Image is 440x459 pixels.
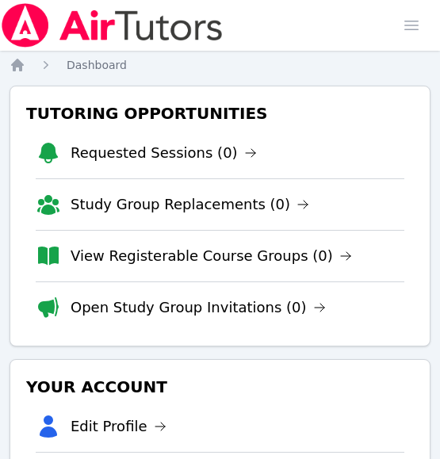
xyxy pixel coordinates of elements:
[23,373,417,401] h3: Your Account
[71,245,352,267] a: View Registerable Course Groups (0)
[71,296,326,319] a: Open Study Group Invitations (0)
[67,57,127,73] a: Dashboard
[23,99,417,128] h3: Tutoring Opportunities
[67,59,127,71] span: Dashboard
[71,142,257,164] a: Requested Sessions (0)
[10,57,430,73] nav: Breadcrumb
[71,415,166,438] a: Edit Profile
[71,193,309,216] a: Study Group Replacements (0)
